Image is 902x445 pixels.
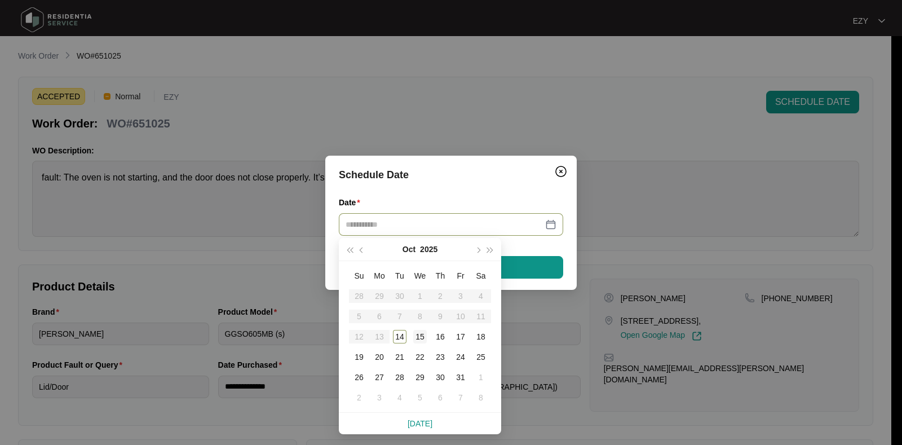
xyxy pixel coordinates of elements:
div: 1 [474,371,488,384]
td: 2025-10-17 [450,327,471,347]
div: 20 [373,350,386,364]
button: Oct [403,238,415,261]
th: Sa [471,266,491,286]
div: 30 [434,371,447,384]
td: 2025-10-21 [390,347,410,367]
div: 7 [454,391,467,404]
div: 28 [393,371,406,384]
td: 2025-10-16 [430,327,450,347]
div: 27 [373,371,386,384]
th: Mo [369,266,390,286]
button: 2025 [420,238,437,261]
th: Th [430,266,450,286]
label: Date [339,197,365,208]
td: 2025-10-15 [410,327,430,347]
input: Date [346,218,543,231]
th: Fr [450,266,471,286]
td: 2025-11-01 [471,367,491,387]
div: 21 [393,350,406,364]
div: 25 [474,350,488,364]
div: 29 [413,371,427,384]
div: 4 [393,391,406,404]
td: 2025-10-27 [369,367,390,387]
td: 2025-10-22 [410,347,430,367]
td: 2025-10-31 [450,367,471,387]
td: 2025-10-29 [410,367,430,387]
th: We [410,266,430,286]
div: 2 [352,391,366,404]
div: 16 [434,330,447,343]
td: 2025-10-28 [390,367,410,387]
img: closeCircle [554,165,568,178]
td: 2025-10-23 [430,347,450,367]
div: 19 [352,350,366,364]
td: 2025-10-19 [349,347,369,367]
td: 2025-10-25 [471,347,491,367]
th: Tu [390,266,410,286]
div: 17 [454,330,467,343]
td: 2025-11-08 [471,387,491,408]
div: 22 [413,350,427,364]
td: 2025-10-24 [450,347,471,367]
td: 2025-11-05 [410,387,430,408]
div: 8 [474,391,488,404]
td: 2025-11-06 [430,387,450,408]
div: 26 [352,371,366,384]
div: 23 [434,350,447,364]
td: 2025-10-18 [471,327,491,347]
td: 2025-10-14 [390,327,410,347]
div: 6 [434,391,447,404]
td: 2025-11-04 [390,387,410,408]
div: 5 [413,391,427,404]
a: [DATE] [408,419,432,428]
th: Su [349,266,369,286]
td: 2025-10-30 [430,367,450,387]
div: 3 [373,391,386,404]
button: Close [552,162,570,180]
td: 2025-10-26 [349,367,369,387]
div: 18 [474,330,488,343]
td: 2025-11-07 [450,387,471,408]
div: 15 [413,330,427,343]
td: 2025-11-02 [349,387,369,408]
div: Schedule Date [339,167,563,183]
td: 2025-10-20 [369,347,390,367]
div: 31 [454,371,467,384]
div: 14 [393,330,406,343]
div: 24 [454,350,467,364]
td: 2025-11-03 [369,387,390,408]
